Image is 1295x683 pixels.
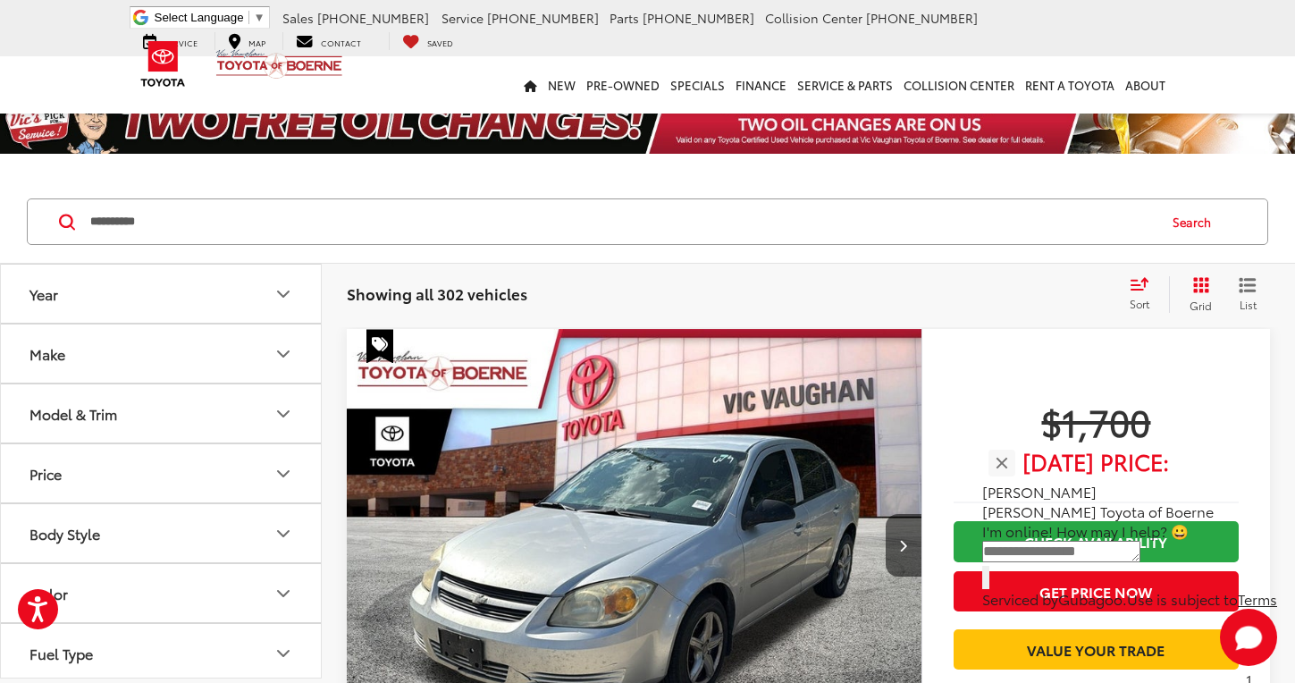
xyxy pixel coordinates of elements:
button: ColorColor [1,564,323,622]
a: Select Language​ [155,11,265,24]
a: New [542,56,581,114]
div: Year [29,285,58,302]
span: ​ [248,11,249,24]
div: Model & Trim [273,403,294,425]
a: Service [130,32,211,50]
a: Map [214,32,279,50]
button: Body StyleBody Style [1,504,323,562]
span: ▼ [254,11,265,24]
a: Service & Parts: Opens in a new tab [792,56,898,114]
span: Special [366,329,393,363]
span: List [1239,297,1257,312]
div: Fuel Type [29,645,93,662]
div: Price [273,463,294,485]
button: Get Price Now [954,571,1239,611]
a: Finance [730,56,792,114]
span: [PHONE_NUMBER] [643,9,754,27]
span: [DATE] Price: [954,452,1239,470]
span: Collision Center [765,9,862,27]
svg: Start Chat [1220,609,1277,666]
img: Vic Vaughan Toyota of Boerne [215,48,343,80]
button: Search [1156,199,1237,244]
a: About [1120,56,1171,114]
div: Year [273,283,294,305]
div: Model & Trim [29,405,117,422]
div: Body Style [29,525,100,542]
a: My Saved Vehicles [389,32,467,50]
div: Color [273,583,294,604]
button: Next image [886,514,921,577]
a: Collision Center [898,56,1020,114]
span: Service [441,9,484,27]
button: Select sort value [1121,276,1169,312]
div: Fuel Type [273,643,294,664]
a: Rent a Toyota [1020,56,1120,114]
div: Body Style [273,523,294,544]
div: Make [273,343,294,365]
span: Sales [282,9,314,27]
button: Grid View [1169,276,1225,312]
button: Model & TrimModel & Trim [1,384,323,443]
span: Sort [1130,296,1149,311]
button: MakeMake [1,325,323,383]
a: Specials [665,56,730,114]
a: Contact [282,32,374,50]
a: Pre-Owned [581,56,665,114]
a: Home [518,56,542,114]
div: Color [29,585,68,602]
span: Saved [427,37,453,48]
button: List View [1225,276,1270,312]
span: $1,700 [954,399,1239,443]
button: Toggle Chat Window [1220,609,1277,666]
div: Make [29,345,65,362]
a: Value Your Trade [954,629,1239,670]
span: [PHONE_NUMBER] [317,9,429,27]
span: [PHONE_NUMBER] [487,9,599,27]
a: Check Availability [954,521,1239,561]
button: PricePrice [1,444,323,502]
span: [PHONE_NUMBER] [866,9,978,27]
button: Fuel TypeFuel Type [1,624,323,682]
div: Price [29,465,62,482]
span: Select Language [155,11,244,24]
span: Showing all 302 vehicles [347,282,527,304]
button: YearYear [1,265,323,323]
span: Grid [1190,298,1212,313]
span: Parts [610,9,639,27]
input: Search by Make, Model, or Keyword [88,200,1156,243]
img: Toyota [130,35,197,93]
